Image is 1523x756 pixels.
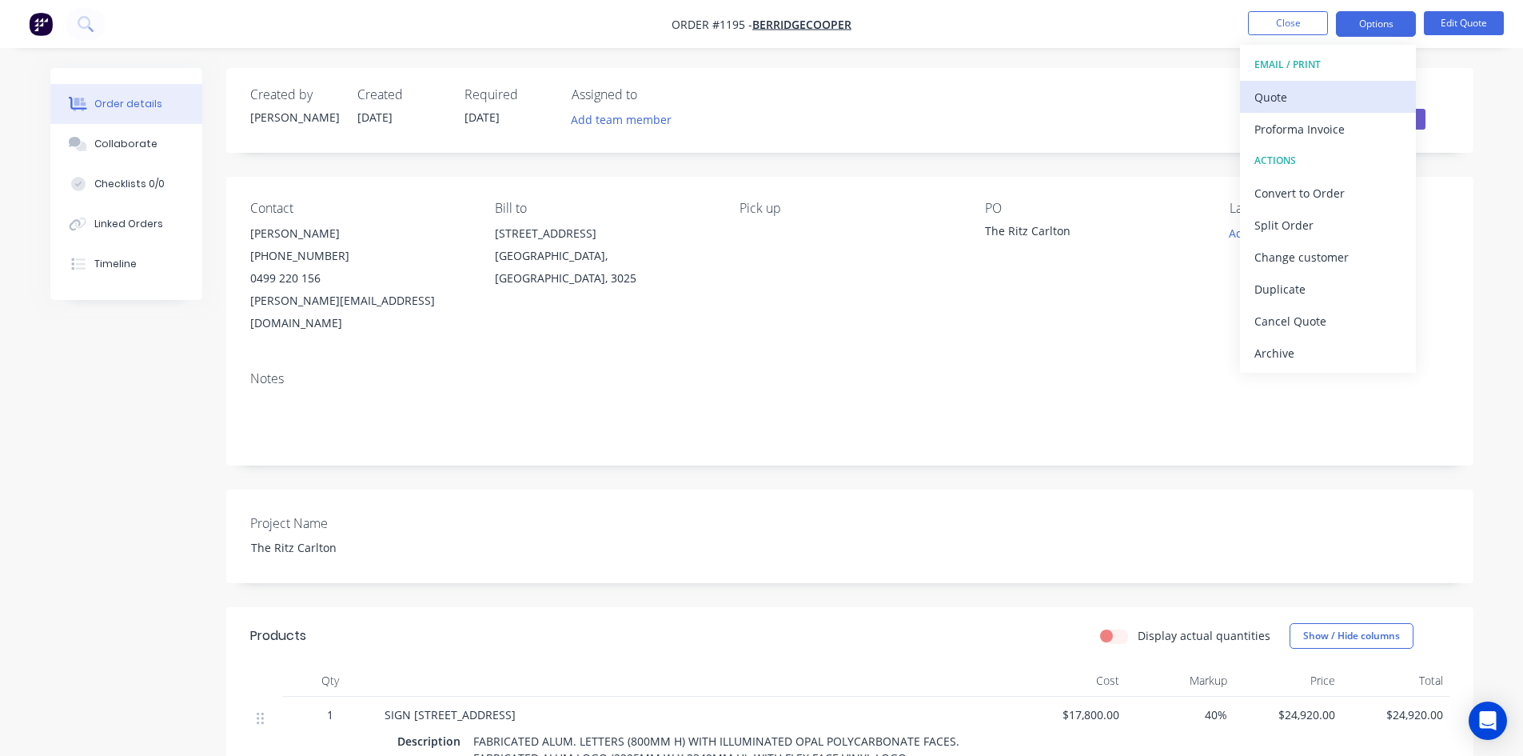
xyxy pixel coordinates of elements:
[985,222,1185,245] div: The Ritz Carlton
[1126,665,1234,697] div: Markup
[250,87,338,102] div: Created by
[1348,706,1443,723] span: $24,920.00
[464,87,552,102] div: Required
[1240,337,1416,369] button: Archive
[752,17,851,32] a: Berridgecooper
[1342,665,1449,697] div: Total
[672,17,752,32] span: Order #1195 -
[250,626,306,646] div: Products
[397,730,467,753] div: Description
[1254,246,1401,269] div: Change customer
[1234,665,1342,697] div: Price
[495,201,714,216] div: Bill to
[1240,305,1416,337] button: Cancel Quote
[250,245,469,267] div: [PHONE_NUMBER]
[1221,222,1294,244] button: Add labels
[94,217,163,231] div: Linked Orders
[50,244,202,284] button: Timeline
[1254,214,1401,237] div: Split Order
[1254,118,1401,141] div: Proforma Invoice
[1290,623,1413,649] button: Show / Hide columns
[94,137,157,151] div: Collaborate
[1024,706,1119,723] span: $17,800.00
[572,109,680,130] button: Add team member
[1254,86,1401,109] div: Quote
[250,514,450,533] label: Project Name
[1138,627,1270,644] label: Display actual quantities
[1240,273,1416,305] button: Duplicate
[464,110,500,125] span: [DATE]
[1240,49,1416,81] button: EMAIL / PRINT
[250,201,469,216] div: Contact
[50,164,202,204] button: Checklists 0/0
[1240,145,1416,177] button: ACTIONS
[562,109,680,130] button: Add team member
[250,109,338,126] div: [PERSON_NAME]
[495,222,714,245] div: [STREET_ADDRESS]
[1254,278,1401,301] div: Duplicate
[1424,11,1504,35] button: Edit Quote
[1240,113,1416,145] button: Proforma Invoice
[1018,665,1126,697] div: Cost
[385,707,516,722] span: SIGN [STREET_ADDRESS]
[250,222,469,334] div: [PERSON_NAME][PHONE_NUMBER]0499 220 156[PERSON_NAME][EMAIL_ADDRESS][DOMAIN_NAME]
[1240,706,1335,723] span: $24,920.00
[1254,342,1401,365] div: Archive
[250,371,1449,386] div: Notes
[327,706,333,723] span: 1
[357,87,445,102] div: Created
[1240,81,1416,113] button: Quote
[1336,11,1416,37] button: Options
[1254,310,1401,333] div: Cancel Quote
[1254,182,1401,205] div: Convert to Order
[495,222,714,290] div: [STREET_ADDRESS][GEOGRAPHIC_DATA], [GEOGRAPHIC_DATA], 3025
[50,84,202,124] button: Order details
[1240,241,1416,273] button: Change customer
[1240,177,1416,209] button: Convert to Order
[985,201,1204,216] div: PO
[50,204,202,244] button: Linked Orders
[572,87,732,102] div: Assigned to
[250,222,469,245] div: [PERSON_NAME]
[1240,209,1416,241] button: Split Order
[94,257,137,271] div: Timeline
[250,290,469,334] div: [PERSON_NAME][EMAIL_ADDRESS][DOMAIN_NAME]
[238,536,438,559] div: The Ritz Carlton
[1132,706,1227,723] span: 40%
[1230,201,1449,216] div: Labels
[1254,150,1401,171] div: ACTIONS
[94,177,165,191] div: Checklists 0/0
[1469,702,1507,740] div: Open Intercom Messenger
[282,665,378,697] div: Qty
[357,110,393,125] span: [DATE]
[1248,11,1328,35] button: Close
[250,267,469,290] div: 0499 220 156
[495,245,714,290] div: [GEOGRAPHIC_DATA], [GEOGRAPHIC_DATA], 3025
[740,201,959,216] div: Pick up
[94,97,162,111] div: Order details
[1254,54,1401,75] div: EMAIL / PRINT
[50,124,202,164] button: Collaborate
[29,12,53,36] img: Factory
